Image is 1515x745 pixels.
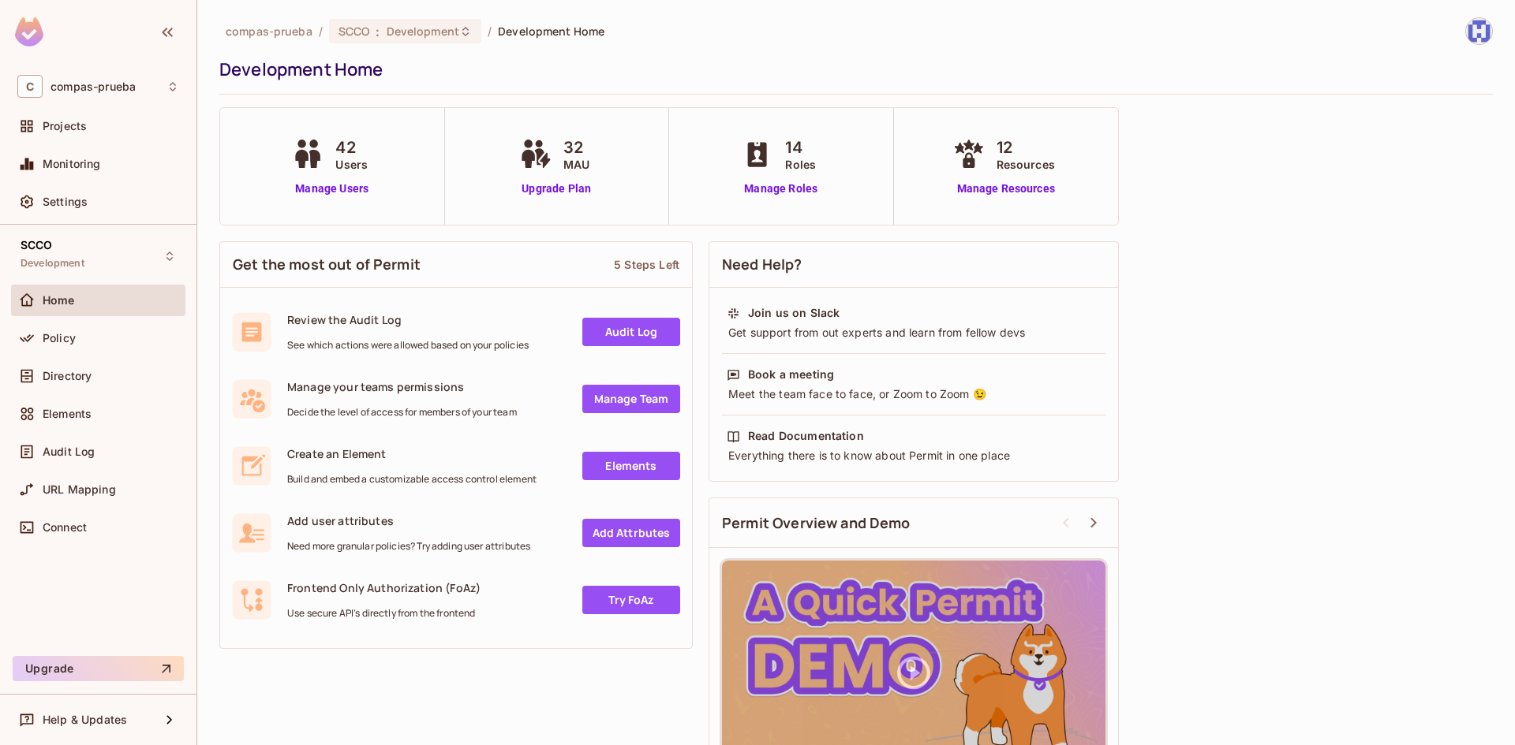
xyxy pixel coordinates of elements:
[563,156,589,173] span: MAU
[516,181,597,197] a: Upgrade Plan
[727,325,1101,341] div: Get support from out experts and learn from fellow devs
[722,513,911,533] span: Permit Overview and Demo
[488,24,492,39] li: /
[949,181,1063,197] a: Manage Resources
[43,294,75,307] span: Home
[375,25,380,38] span: :
[582,318,680,346] a: Audit Log
[13,656,184,681] button: Upgrade
[563,136,589,159] span: 32
[722,255,802,274] span: Need Help?
[582,452,680,480] a: Elements
[43,332,76,345] span: Policy
[43,483,116,496] span: URL Mapping
[287,607,481,620] span: Use secure API's directly from the frontend
[15,17,43,47] img: SReyMgAAAABJRU5ErkJggg==
[738,181,824,197] a: Manage Roles
[287,312,529,327] span: Review the Audit Log
[727,448,1101,464] div: Everything there is to know about Permit in one place
[226,24,312,39] span: the active workspace
[387,24,459,39] span: Development
[21,257,84,270] span: Development
[43,445,95,458] span: Audit Log
[43,521,87,534] span: Connect
[287,473,537,486] span: Build and embed a customizable access control element
[748,428,864,444] div: Read Documentation
[339,24,370,39] span: SCCO
[1466,18,1492,44] img: gcarrillo@compas.com.co
[335,156,368,173] span: Users
[17,75,43,98] span: C
[727,386,1101,402] div: Meet the team face to face, or Zoom to Zoom 😉
[614,257,679,272] div: 5 Steps Left
[319,24,323,39] li: /
[785,136,816,159] span: 14
[43,196,88,208] span: Settings
[748,305,840,321] div: Join us on Slack
[219,58,1485,81] div: Development Home
[748,367,834,382] div: Book a meeting
[43,713,127,726] span: Help & Updates
[287,339,529,352] span: See which actions were allowed based on your policies
[287,446,537,461] span: Create an Element
[287,379,517,394] span: Manage your teams permissions
[288,181,376,197] a: Manage Users
[43,158,101,170] span: Monitoring
[43,408,92,420] span: Elements
[287,540,530,553] span: Need more granular policies? Try adding user attributes
[997,136,1055,159] span: 12
[582,385,680,413] a: Manage Team
[997,156,1055,173] span: Resources
[50,80,136,93] span: Workspace: compas-prueba
[287,513,530,528] span: Add user attributes
[21,239,53,251] span: SCCO
[335,136,368,159] span: 42
[233,255,421,274] span: Get the most out of Permit
[43,370,92,382] span: Directory
[582,519,680,547] a: Add Attrbutes
[582,586,680,614] a: Try FoAz
[287,580,481,595] span: Frontend Only Authorization (FoAz)
[498,24,604,39] span: Development Home
[43,120,87,132] span: Projects
[287,406,517,419] span: Decide the level of access for members of your team
[785,156,816,173] span: Roles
